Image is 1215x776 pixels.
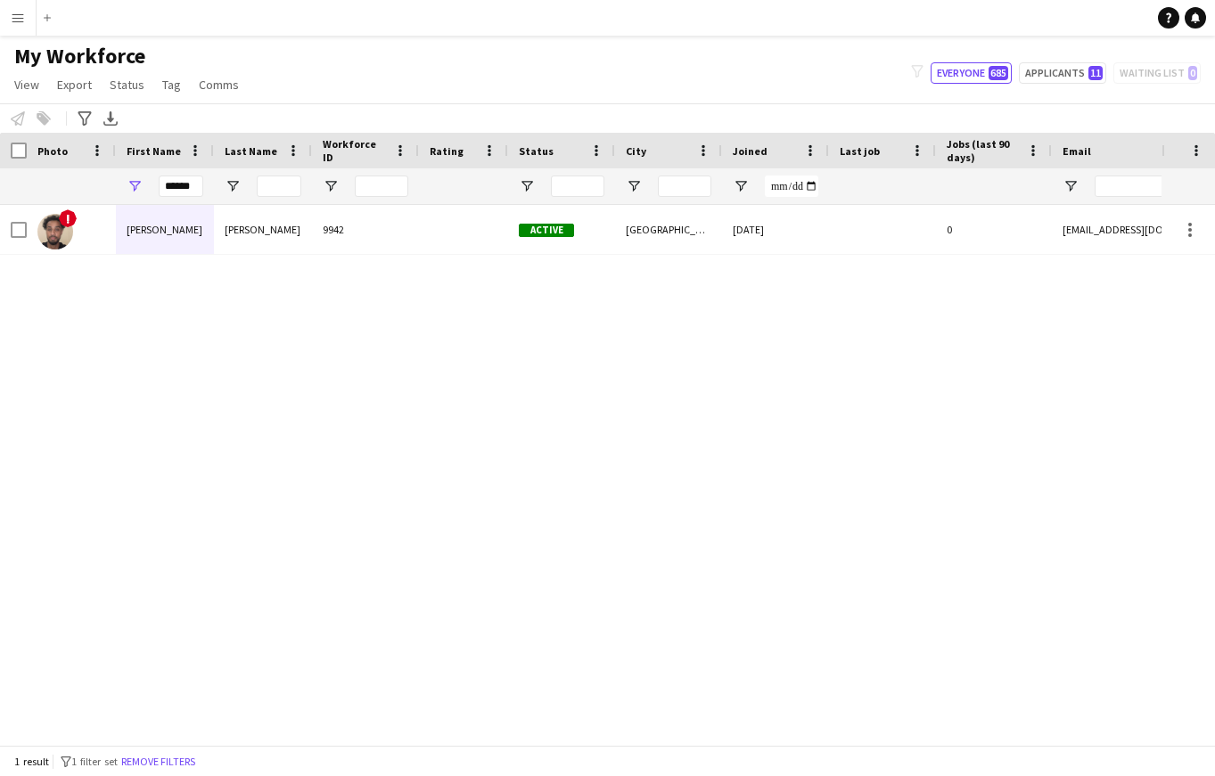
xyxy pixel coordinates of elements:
button: Open Filter Menu [733,178,749,194]
button: Open Filter Menu [1063,178,1079,194]
span: Last job [840,144,880,158]
span: Last Name [225,144,277,158]
span: My Workforce [14,43,145,69]
span: Export [57,77,92,93]
span: ! [59,209,77,227]
span: 1 filter set [71,755,118,768]
span: Workforce ID [323,137,387,164]
a: Comms [192,73,246,96]
button: Everyone685 [931,62,1012,84]
button: Open Filter Menu [225,178,241,194]
span: First Name [127,144,181,158]
span: Comms [199,77,239,93]
span: Email [1063,144,1091,158]
span: Rating [430,144,464,158]
button: Open Filter Menu [323,178,339,194]
span: 11 [1088,66,1103,80]
input: Status Filter Input [551,176,604,197]
app-action-btn: Export XLSX [100,108,121,129]
div: [DATE] [722,205,829,254]
input: Joined Filter Input [765,176,818,197]
span: 685 [989,66,1008,80]
button: Applicants11 [1019,62,1106,84]
div: [PERSON_NAME] [116,205,214,254]
input: First Name Filter Input [159,176,203,197]
a: Tag [155,73,188,96]
img: Nadeem Miah [37,214,73,249]
input: Last Name Filter Input [257,176,301,197]
span: Tag [162,77,181,93]
button: Open Filter Menu [519,178,535,194]
span: Active [519,224,574,237]
span: Photo [37,144,68,158]
div: [PERSON_NAME] [214,205,312,254]
span: View [14,77,39,93]
div: 9942 [312,205,419,254]
input: Workforce ID Filter Input [355,176,408,197]
button: Remove filters [118,752,199,772]
span: Jobs (last 90 days) [947,137,1020,164]
input: City Filter Input [658,176,711,197]
button: Open Filter Menu [626,178,642,194]
div: [GEOGRAPHIC_DATA] [615,205,722,254]
span: Joined [733,144,768,158]
button: Open Filter Menu [127,178,143,194]
app-action-btn: Advanced filters [74,108,95,129]
a: View [7,73,46,96]
span: Status [519,144,554,158]
span: City [626,144,646,158]
div: 0 [936,205,1052,254]
a: Export [50,73,99,96]
a: Status [103,73,152,96]
span: Status [110,77,144,93]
